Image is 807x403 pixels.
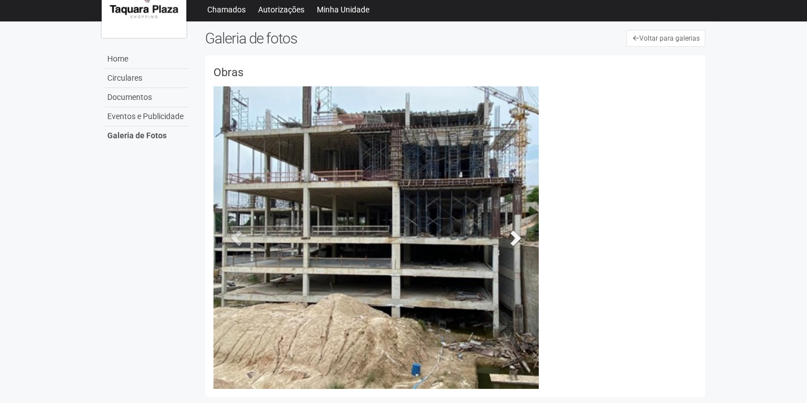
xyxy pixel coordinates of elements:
a: Autorizações [258,2,304,17]
a: Minha Unidade [317,2,369,17]
a: Documentos [104,88,188,107]
a: Eventos e Publicidade [104,107,188,126]
a: Galeria de Fotos [104,126,188,145]
a: Chamados [207,2,246,17]
a: Home [104,50,188,69]
a: Circulares [104,69,188,88]
a: Voltar para galerias [626,30,705,47]
h2: Galeria de fotos [205,30,490,47]
h3: Obras [213,67,697,78]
